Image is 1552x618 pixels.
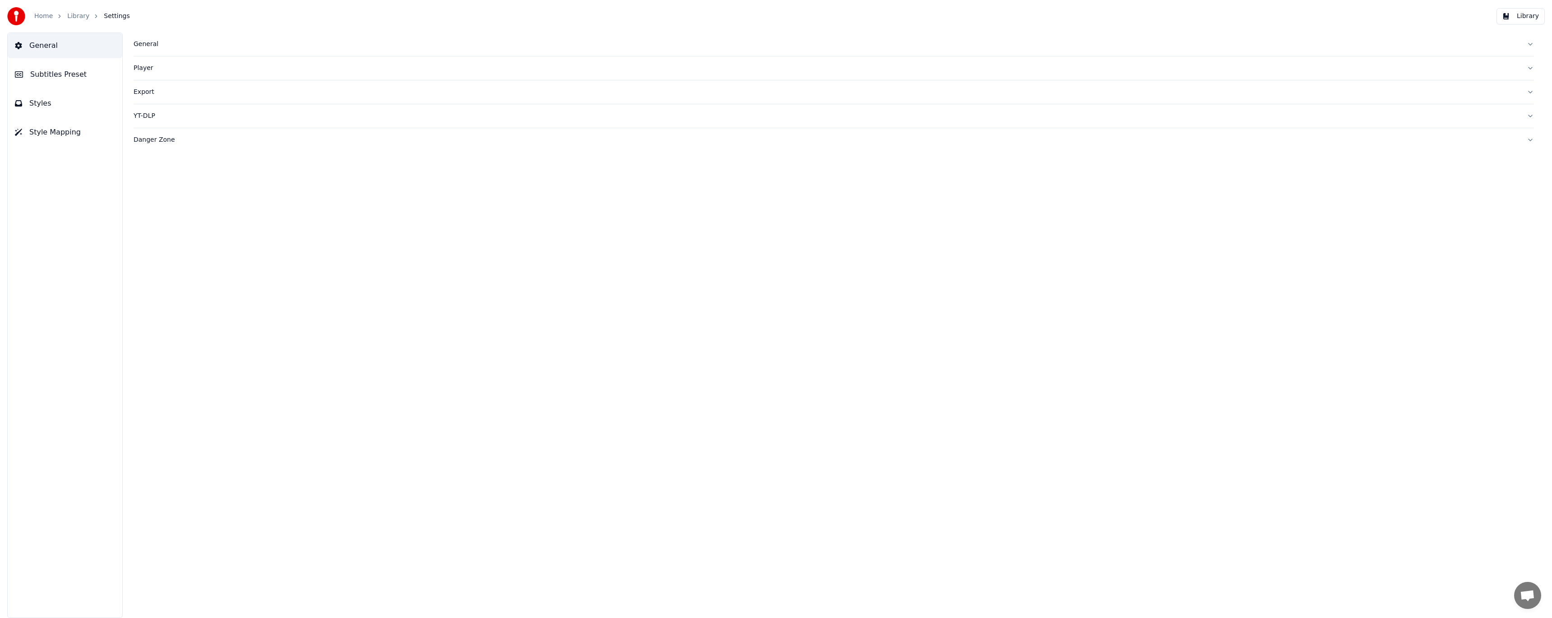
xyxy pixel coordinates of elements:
button: Library [1497,8,1545,24]
button: Styles [8,91,122,116]
div: Danger Zone [134,135,1520,144]
span: Style Mapping [29,127,81,138]
div: General [134,40,1520,49]
span: General [29,40,58,51]
nav: breadcrumb [34,12,130,21]
img: youka [7,7,25,25]
a: Home [34,12,53,21]
span: Settings [104,12,129,21]
div: YT-DLP [134,112,1520,121]
div: Player [134,64,1520,73]
button: Export [134,80,1534,104]
div: Export [134,88,1520,97]
div: チャットを開く [1514,582,1541,609]
button: General [8,33,122,58]
button: YT-DLP [134,104,1534,128]
button: Subtitles Preset [8,62,122,87]
button: Player [134,56,1534,80]
button: General [134,33,1534,56]
a: Library [67,12,89,21]
span: Subtitles Preset [30,69,87,80]
button: Danger Zone [134,128,1534,152]
button: Style Mapping [8,120,122,145]
span: Styles [29,98,51,109]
